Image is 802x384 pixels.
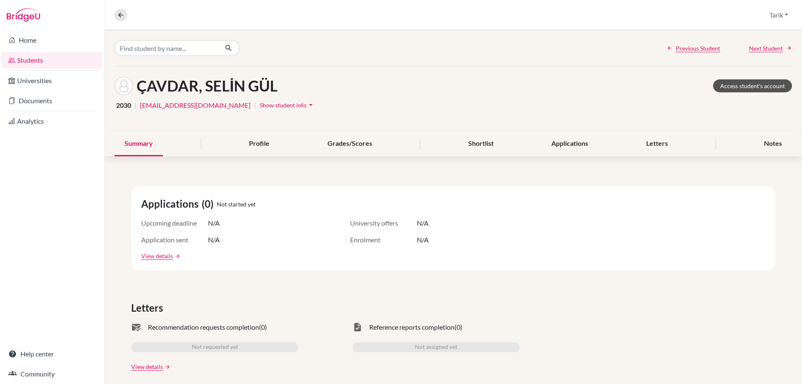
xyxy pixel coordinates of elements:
[131,300,166,315] span: Letters
[140,100,251,110] a: [EMAIL_ADDRESS][DOMAIN_NAME]
[217,200,256,209] span: Not started yet
[208,235,220,245] span: N/A
[2,92,102,109] a: Documents
[137,77,278,95] h1: ÇAVDAR, SELİN GÜL
[208,218,220,228] span: N/A
[239,132,279,156] div: Profile
[259,322,267,332] span: (0)
[317,132,382,156] div: Grades/Scores
[2,72,102,89] a: Universities
[676,44,720,53] span: Previous Student
[749,44,792,53] a: Next Student
[307,101,315,109] i: arrow_drop_down
[192,342,238,352] span: Not requested yet
[114,76,133,95] img: SELİN GÜL ÇAVDAR's avatar
[7,8,40,22] img: Bridge-U
[141,252,173,260] a: View details
[458,132,504,156] div: Shortlist
[2,113,102,130] a: Analytics
[259,99,315,112] button: Show student infoarrow_drop_down
[260,102,307,109] span: Show student info
[114,40,218,56] input: Find student by name...
[173,253,180,259] a: arrow_forward
[766,7,792,23] button: Tarik
[754,132,792,156] div: Notes
[636,132,678,156] div: Letters
[131,362,163,371] a: View details
[141,196,202,211] span: Applications
[2,346,102,362] a: Help center
[141,235,208,245] span: Application sent
[350,218,417,228] span: University offers
[350,235,417,245] span: Enrolment
[114,132,163,156] div: Summary
[2,366,102,382] a: Community
[2,32,102,48] a: Home
[141,218,208,228] span: Upcoming deadline
[541,132,598,156] div: Applications
[353,322,363,332] span: task
[713,79,792,92] a: Access student's account
[417,218,429,228] span: N/A
[254,100,256,110] span: |
[163,364,170,370] a: arrow_forward
[116,100,131,110] span: 2030
[417,235,429,245] span: N/A
[131,322,141,332] span: mark_email_read
[135,100,137,110] span: |
[667,44,720,53] a: Previous Student
[148,322,259,332] span: Recommendation requests completion
[369,322,454,332] span: Reference reports completion
[415,342,457,352] span: Not assigned yet
[454,322,462,332] span: (0)
[202,196,217,211] span: (0)
[2,52,102,69] a: Students
[749,44,783,53] span: Next Student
